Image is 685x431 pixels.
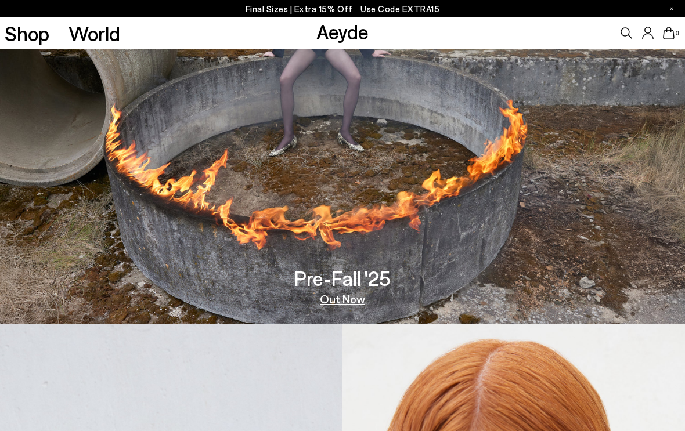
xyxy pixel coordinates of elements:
a: Shop [5,23,49,44]
p: Final Sizes | Extra 15% Off [246,2,440,16]
span: 0 [675,30,680,37]
a: Out Now [320,293,365,305]
a: World [68,23,120,44]
a: Aeyde [316,19,369,44]
a: 0 [663,27,675,39]
h3: Pre-Fall '25 [294,268,391,288]
span: Navigate to /collections/ss25-final-sizes [360,3,439,14]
